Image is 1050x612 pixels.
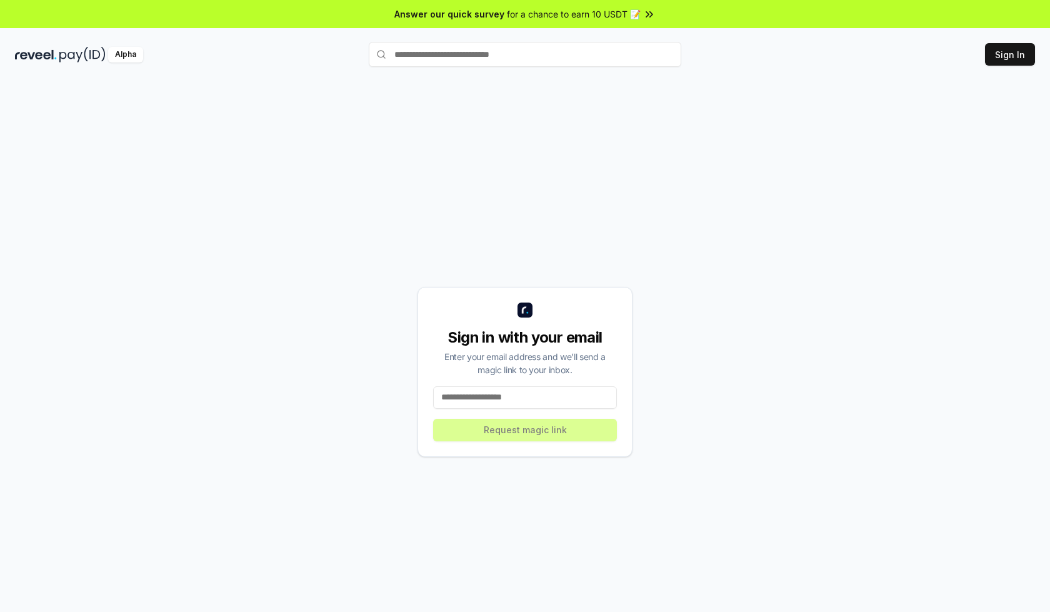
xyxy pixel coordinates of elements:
[433,350,617,376] div: Enter your email address and we’ll send a magic link to your inbox.
[108,47,143,63] div: Alpha
[394,8,504,21] span: Answer our quick survey
[517,303,532,318] img: logo_small
[433,328,617,348] div: Sign in with your email
[985,43,1035,66] button: Sign In
[507,8,641,21] span: for a chance to earn 10 USDT 📝
[15,47,57,63] img: reveel_dark
[59,47,106,63] img: pay_id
